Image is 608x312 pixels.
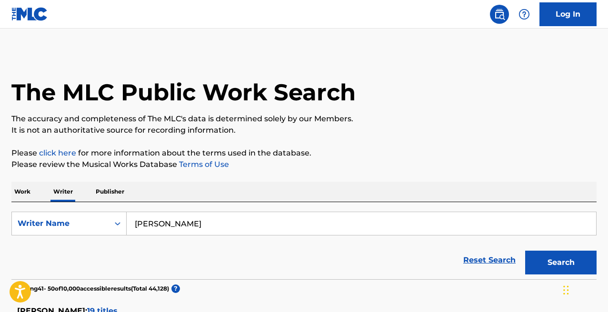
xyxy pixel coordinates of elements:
p: Publisher [93,182,127,202]
a: Public Search [490,5,509,24]
p: Please for more information about the terms used in the database. [11,147,597,159]
button: Search [525,251,597,274]
div: Drag [563,276,569,304]
a: Reset Search [458,250,520,271]
a: click here [39,148,76,157]
p: Please review the Musical Works Database [11,159,597,170]
h1: The MLC Public Work Search [11,78,356,107]
a: Terms of Use [177,160,229,169]
img: help [518,9,530,20]
p: The accuracy and completeness of The MLC's data is determined solely by our Members. [11,113,597,125]
p: Work [11,182,33,202]
a: Log In [539,2,597,26]
p: Writer [50,182,76,202]
span: ? [171,284,180,293]
p: It is not an authoritative source for recording information. [11,125,597,136]
img: MLC Logo [11,7,48,21]
iframe: Chat Widget [560,266,608,312]
p: Showing 41 - 50 of 10,000 accessible results (Total 44,128 ) [11,284,169,293]
form: Search Form [11,212,597,279]
div: Help [515,5,534,24]
div: Writer Name [18,218,103,229]
img: search [494,9,505,20]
